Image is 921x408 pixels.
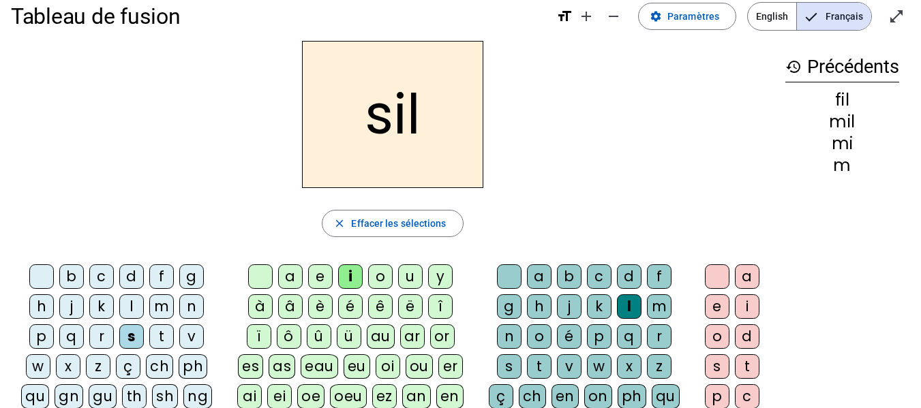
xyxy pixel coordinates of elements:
div: mi [785,136,899,152]
mat-icon: format_size [556,8,573,25]
div: é [338,294,363,319]
button: Entrer en plein écran [883,3,910,30]
div: k [587,294,612,319]
div: t [735,354,759,379]
div: a [527,264,552,289]
div: m [647,294,671,319]
div: oi [376,354,400,379]
div: h [527,294,552,319]
div: b [59,264,84,289]
div: ü [337,324,361,349]
div: es [238,354,263,379]
div: x [56,354,80,379]
div: r [647,324,671,349]
mat-icon: history [785,59,802,75]
div: î [428,294,453,319]
div: ï [247,324,271,349]
div: w [587,354,612,379]
div: q [59,324,84,349]
mat-button-toggle-group: Language selection [747,2,872,31]
div: k [89,294,114,319]
div: fil [785,92,899,108]
div: é [557,324,582,349]
div: j [59,294,84,319]
div: â [278,294,303,319]
div: t [149,324,174,349]
div: e [308,264,333,289]
div: d [735,324,759,349]
span: Français [797,3,871,30]
div: f [647,264,671,289]
div: i [735,294,759,319]
div: a [278,264,303,289]
div: ô [277,324,301,349]
div: p [587,324,612,349]
div: d [119,264,144,289]
div: a [735,264,759,289]
div: h [29,294,54,319]
h2: sil [302,41,483,188]
div: q [617,324,641,349]
button: Diminuer la taille de la police [600,3,627,30]
div: p [29,324,54,349]
div: m [149,294,174,319]
div: d [617,264,641,289]
div: à [248,294,273,319]
div: v [179,324,204,349]
mat-icon: close [333,217,346,230]
div: ou [406,354,433,379]
div: o [527,324,552,349]
div: as [269,354,295,379]
div: f [149,264,174,289]
div: è [308,294,333,319]
div: mil [785,114,899,130]
div: z [647,354,671,379]
div: û [307,324,331,349]
mat-icon: open_in_full [888,8,905,25]
mat-icon: add [578,8,594,25]
div: or [430,324,455,349]
div: l [617,294,641,319]
div: ç [116,354,140,379]
div: ch [146,354,173,379]
div: g [497,294,522,319]
span: Effacer les sélections [351,215,446,232]
div: z [86,354,110,379]
div: eau [301,354,338,379]
div: x [617,354,641,379]
div: l [119,294,144,319]
div: eu [344,354,370,379]
div: au [367,324,395,349]
div: u [398,264,423,289]
div: e [705,294,729,319]
div: r [89,324,114,349]
div: n [497,324,522,349]
div: m [785,157,899,174]
div: n [179,294,204,319]
div: ë [398,294,423,319]
div: s [497,354,522,379]
div: w [26,354,50,379]
button: Effacer les sélections [322,210,463,237]
div: c [587,264,612,289]
div: t [527,354,552,379]
div: o [368,264,393,289]
div: g [179,264,204,289]
div: b [557,264,582,289]
div: er [438,354,463,379]
h3: Précédents [785,52,899,82]
div: ê [368,294,393,319]
button: Paramètres [638,3,736,30]
div: j [557,294,582,319]
button: Augmenter la taille de la police [573,3,600,30]
span: English [748,3,796,30]
div: ar [400,324,425,349]
mat-icon: remove [605,8,622,25]
div: o [705,324,729,349]
div: v [557,354,582,379]
div: y [428,264,453,289]
div: c [89,264,114,289]
div: s [119,324,144,349]
div: s [705,354,729,379]
div: i [338,264,363,289]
